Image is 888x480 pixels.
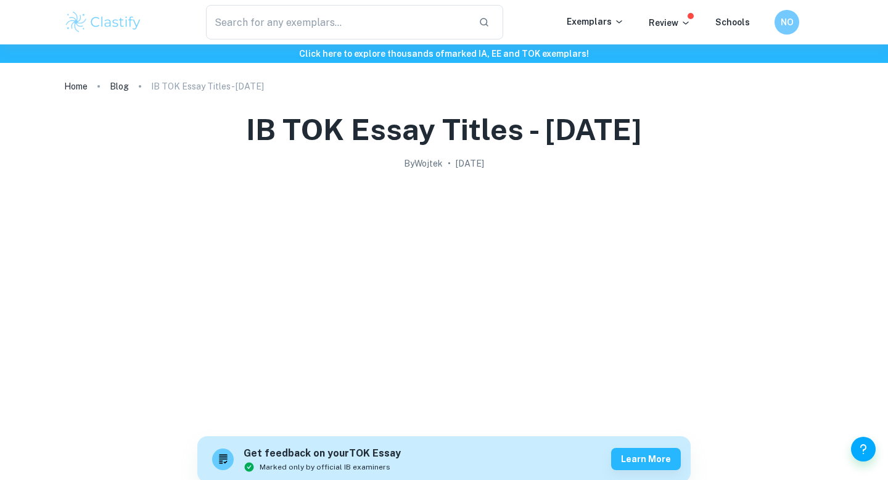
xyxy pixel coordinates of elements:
img: Clastify logo [64,10,142,35]
h2: By Wojtek [404,157,443,170]
p: • [448,157,451,170]
button: NO [775,10,799,35]
h1: IB TOK Essay Titles - [DATE] [246,110,642,149]
a: Blog [110,78,129,95]
p: Review [649,16,691,30]
h6: Get feedback on your TOK Essay [244,446,401,461]
h6: NO [780,15,794,29]
h2: [DATE] [456,157,484,170]
button: Learn more [611,448,681,470]
a: Home [64,78,88,95]
h6: Click here to explore thousands of marked IA, EE and TOK exemplars ! [2,47,886,60]
p: Exemplars [567,15,624,28]
span: Marked only by official IB examiners [260,461,390,473]
button: Help and Feedback [851,437,876,461]
input: Search for any exemplars... [206,5,469,39]
a: Schools [715,17,750,27]
p: IB TOK Essay Titles - [DATE] [151,80,264,93]
img: IB TOK Essay Titles - November 2025 cover image [197,175,691,422]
